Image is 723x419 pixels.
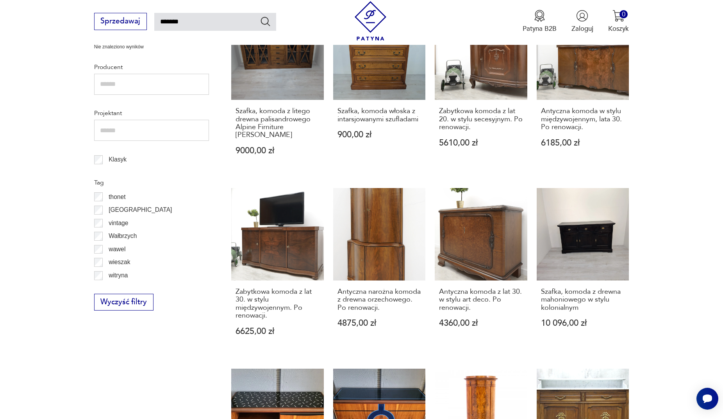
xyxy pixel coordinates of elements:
[571,24,593,33] p: Zaloguj
[337,107,421,123] h3: Szafka, komoda włoska z intarsjowanymi szufladami
[94,13,147,30] button: Sprzedawaj
[439,288,523,312] h3: Antyczna komoda z lat 30. w stylu art deco. Po renowacji.
[337,319,421,327] p: 4875,00 zł
[94,19,147,25] a: Sprzedawaj
[231,7,324,173] a: Szafka, komoda z litego drewna palisandrowego Alpine Firniture NewberrySzafka, komoda z litego dr...
[435,7,527,173] a: Zabytkowa komoda z lat 20. w stylu secesyjnym. Po renowacji.Zabytkowa komoda z lat 20. w stylu se...
[435,188,527,353] a: Antyczna komoda z lat 30. w stylu art deco. Po renowacji.Antyczna komoda z lat 30. w stylu art de...
[439,139,523,147] p: 5610,00 zł
[109,257,130,267] p: wieszak
[94,108,209,118] p: Projektant
[94,294,154,311] button: Wyczyść filtry
[534,10,546,22] img: Ikona medalu
[231,188,324,353] a: Zabytkowa komoda z lat 30. w stylu międzywojennym. Po renowacji.Zabytkowa komoda z lat 30. w styl...
[439,107,523,131] h3: Zabytkowa komoda z lat 20. w stylu secesyjnym. Po renowacji.
[333,188,426,353] a: Antyczna narożna komoda z drewna orzechowego. Po renowacji.Antyczna narożna komoda z drewna orzec...
[337,288,421,312] h3: Antyczna narożna komoda z drewna orzechowego. Po renowacji.
[541,319,625,327] p: 10 096,00 zł
[109,205,172,215] p: [GEOGRAPHIC_DATA]
[608,24,629,33] p: Koszyk
[94,178,209,188] p: Tag
[523,10,557,33] button: Patyna B2B
[260,16,271,27] button: Szukaj
[619,10,628,18] div: 0
[109,154,127,165] p: Klasyk
[109,192,125,202] p: thonet
[333,7,426,173] a: Szafka, komoda włoska z intarsjowanymi szufladamiSzafka, komoda włoska z intarsjowanymi szufladam...
[236,288,320,320] h3: Zabytkowa komoda z lat 30. w stylu międzywojennym. Po renowacji.
[537,188,629,353] a: Szafka, komoda z drewna mahoniowego w stylu kolonialnymSzafka, komoda z drewna mahoniowego w styl...
[109,284,138,294] p: Włocławek
[439,319,523,327] p: 4360,00 zł
[541,139,625,147] p: 6185,00 zł
[541,107,625,131] h3: Antyczna komoda w stylu międzywojennym, lata 30. Po renowacji.
[236,327,320,336] p: 6625,00 zł
[612,10,625,22] img: Ikona koszyka
[109,244,125,254] p: wawel
[236,147,320,155] p: 9000,00 zł
[337,131,421,139] p: 900,00 zł
[523,10,557,33] a: Ikona medaluPatyna B2B
[236,107,320,139] h3: Szafka, komoda z litego drewna palisandrowego Alpine Firniture [PERSON_NAME]
[576,10,588,22] img: Ikonka użytkownika
[109,270,128,281] p: witryna
[94,62,209,72] p: Producent
[94,43,209,51] p: Nie znaleziono wyników
[523,24,557,33] p: Patyna B2B
[351,1,390,41] img: Patyna - sklep z meblami i dekoracjami vintage
[608,10,629,33] button: 0Koszyk
[541,288,625,312] h3: Szafka, komoda z drewna mahoniowego w stylu kolonialnym
[537,7,629,173] a: Antyczna komoda w stylu międzywojennym, lata 30. Po renowacji.Antyczna komoda w stylu międzywojen...
[571,10,593,33] button: Zaloguj
[109,218,128,228] p: vintage
[696,388,718,410] iframe: Smartsupp widget button
[109,231,137,241] p: Wałbrzych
